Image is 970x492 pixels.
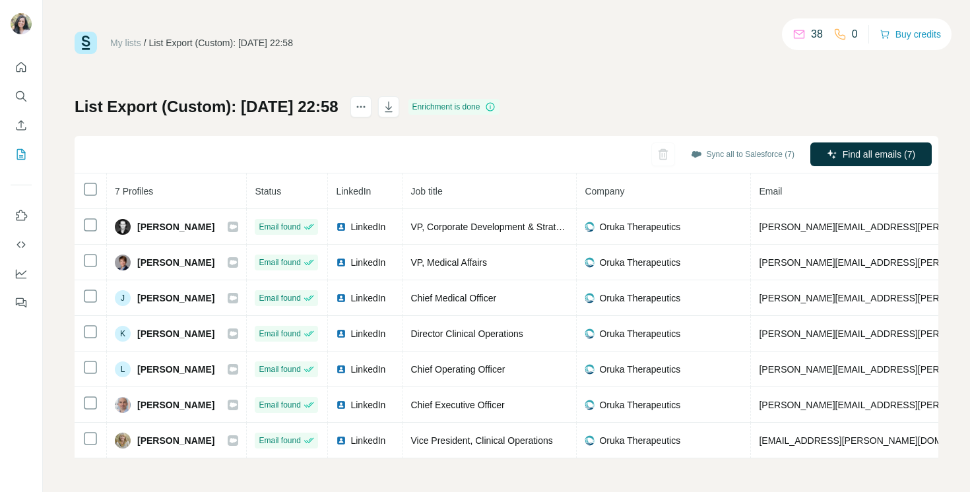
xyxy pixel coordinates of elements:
[336,435,346,446] img: LinkedIn logo
[11,113,32,137] button: Enrich CSV
[11,142,32,166] button: My lists
[336,364,346,375] img: LinkedIn logo
[585,400,595,410] img: company-logo
[408,99,500,115] div: Enrichment is done
[137,327,214,340] span: [PERSON_NAME]
[585,364,595,375] img: company-logo
[336,400,346,410] img: LinkedIn logo
[599,398,680,412] span: Oruka Therapeutics
[599,220,680,233] span: Oruka Therapeutics
[410,328,523,339] span: Director Clinical Operations
[599,292,680,305] span: Oruka Therapeutics
[144,36,146,49] li: /
[115,255,131,270] img: Avatar
[255,186,281,197] span: Status
[350,220,385,233] span: LinkedIn
[336,328,346,339] img: LinkedIn logo
[11,233,32,257] button: Use Surfe API
[336,222,346,232] img: LinkedIn logo
[350,398,385,412] span: LinkedIn
[137,434,214,447] span: [PERSON_NAME]
[599,434,680,447] span: Oruka Therapeutics
[259,257,300,268] span: Email found
[75,96,339,117] h1: List Export (Custom): [DATE] 22:58
[11,291,32,315] button: Feedback
[350,96,372,117] button: actions
[11,55,32,79] button: Quick start
[811,26,823,42] p: 38
[11,262,32,286] button: Dashboard
[410,435,552,446] span: Vice President, Clinical Operations
[810,142,932,166] button: Find all emails (7)
[410,222,571,232] span: VP, Corporate Development & Strategy
[336,293,346,303] img: LinkedIn logo
[115,433,131,448] img: Avatar
[843,148,915,161] span: Find all emails (7)
[599,256,680,269] span: Oruka Therapeutics
[137,292,214,305] span: [PERSON_NAME]
[336,257,346,268] img: LinkedIn logo
[115,361,131,377] div: L
[115,290,131,306] div: J
[336,186,371,197] span: LinkedIn
[259,399,300,411] span: Email found
[259,363,300,375] span: Email found
[137,363,214,376] span: [PERSON_NAME]
[852,26,858,42] p: 0
[350,256,385,269] span: LinkedIn
[759,186,782,197] span: Email
[11,13,32,34] img: Avatar
[350,292,385,305] span: LinkedIn
[137,398,214,412] span: [PERSON_NAME]
[149,36,293,49] div: List Export (Custom): [DATE] 22:58
[682,144,804,164] button: Sync all to Salesforce (7)
[880,25,941,44] button: Buy credits
[137,220,214,233] span: [PERSON_NAME]
[410,257,486,268] span: VP, Medical Affairs
[259,435,300,446] span: Email found
[410,186,442,197] span: Job title
[11,204,32,228] button: Use Surfe on LinkedIn
[410,293,496,303] span: Chief Medical Officer
[585,435,595,446] img: company-logo
[115,326,131,342] div: K
[110,38,141,48] a: My lists
[585,257,595,268] img: company-logo
[350,434,385,447] span: LinkedIn
[585,186,624,197] span: Company
[585,222,595,232] img: company-logo
[259,328,300,340] span: Email found
[599,363,680,376] span: Oruka Therapeutics
[11,84,32,108] button: Search
[410,364,505,375] span: Chief Operating Officer
[350,363,385,376] span: LinkedIn
[599,327,680,340] span: Oruka Therapeutics
[115,186,153,197] span: 7 Profiles
[115,397,131,413] img: Avatar
[350,327,385,340] span: LinkedIn
[259,292,300,304] span: Email found
[259,221,300,233] span: Email found
[75,32,97,54] img: Surfe Logo
[585,328,595,339] img: company-logo
[115,219,131,235] img: Avatar
[585,293,595,303] img: company-logo
[137,256,214,269] span: [PERSON_NAME]
[410,400,504,410] span: Chief Executive Officer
